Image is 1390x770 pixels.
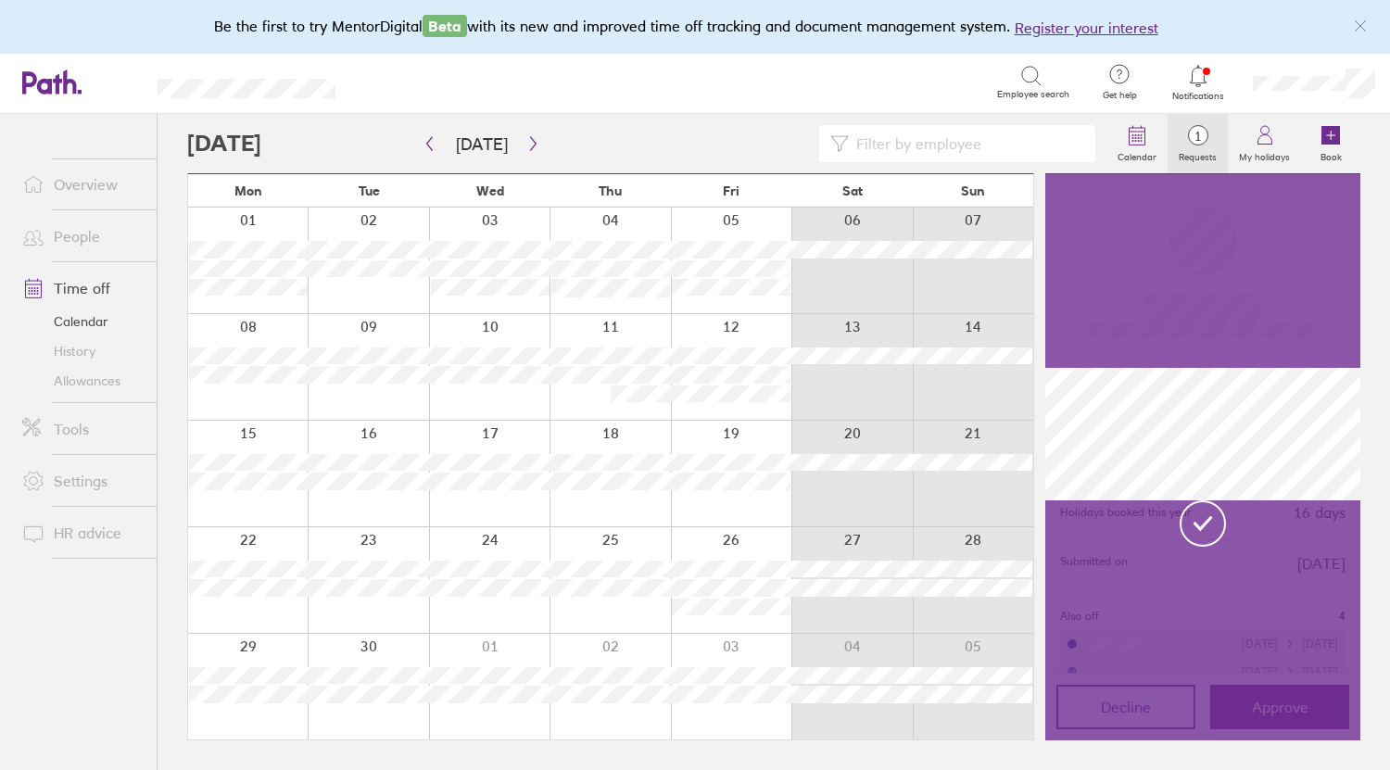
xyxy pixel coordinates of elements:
[423,15,467,37] span: Beta
[7,218,157,255] a: People
[1169,91,1229,102] span: Notifications
[842,183,863,198] span: Sat
[1228,114,1301,173] a: My holidays
[1168,114,1228,173] a: 1Requests
[441,129,523,159] button: [DATE]
[1015,17,1158,39] button: Register your interest
[1228,146,1301,163] label: My holidays
[1301,114,1360,173] a: Book
[476,183,504,198] span: Wed
[7,410,157,448] a: Tools
[214,15,1177,39] div: Be the first to try MentorDigital with its new and improved time off tracking and document manage...
[849,126,1084,161] input: Filter by employee
[997,89,1069,100] span: Employee search
[1106,146,1168,163] label: Calendar
[1090,90,1150,101] span: Get help
[7,336,157,366] a: History
[7,366,157,396] a: Allowances
[359,183,380,198] span: Tue
[961,183,985,198] span: Sun
[723,183,739,198] span: Fri
[7,270,157,307] a: Time off
[1169,63,1229,102] a: Notifications
[1106,114,1168,173] a: Calendar
[7,462,157,499] a: Settings
[1168,129,1228,144] span: 1
[1309,146,1353,163] label: Book
[599,183,622,198] span: Thu
[1168,146,1228,163] label: Requests
[7,514,157,551] a: HR advice
[7,166,157,203] a: Overview
[7,307,157,336] a: Calendar
[385,73,433,90] div: Search
[234,183,262,198] span: Mon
